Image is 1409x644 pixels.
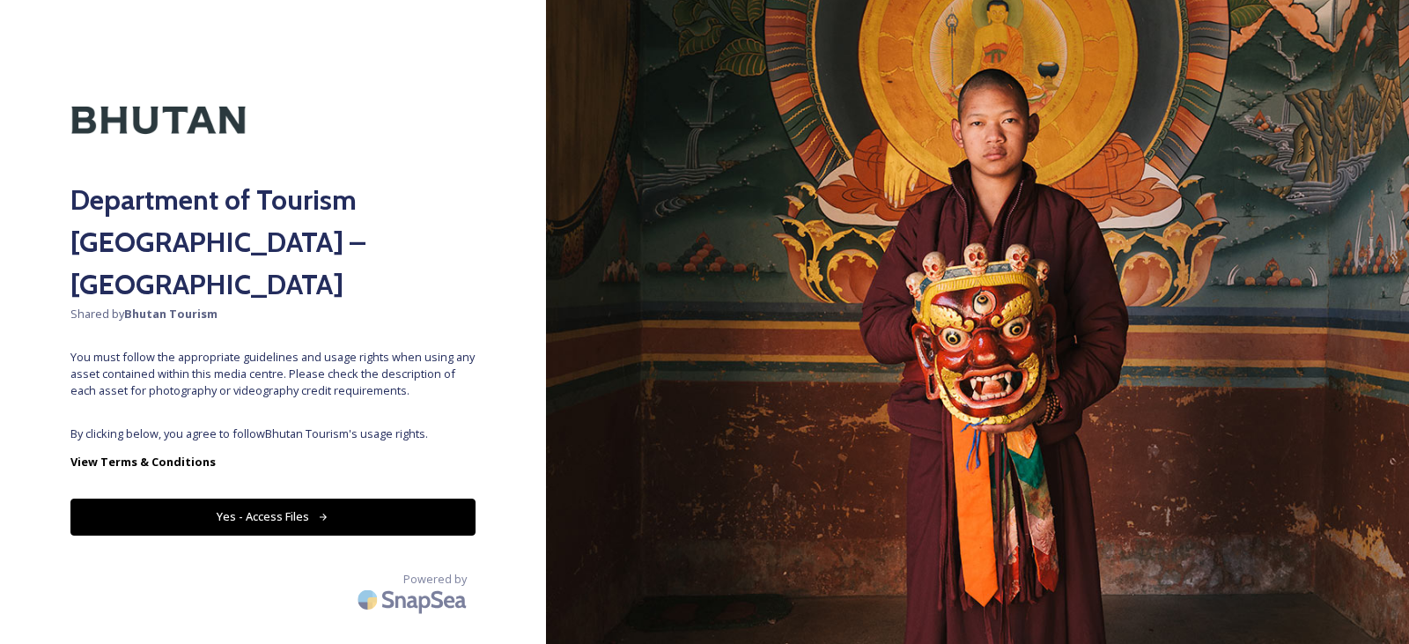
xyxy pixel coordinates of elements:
span: By clicking below, you agree to follow Bhutan Tourism 's usage rights. [70,426,476,442]
img: Kingdom-of-Bhutan-Logo.png [70,70,247,170]
img: SnapSea Logo [352,579,476,620]
span: You must follow the appropriate guidelines and usage rights when using any asset contained within... [70,349,476,400]
a: View Terms & Conditions [70,451,476,472]
h2: Department of Tourism [GEOGRAPHIC_DATA] – [GEOGRAPHIC_DATA] [70,179,476,306]
strong: View Terms & Conditions [70,454,216,470]
strong: Bhutan Tourism [124,306,218,322]
span: Powered by [403,571,467,588]
span: Shared by [70,306,476,322]
button: Yes - Access Files [70,499,476,535]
